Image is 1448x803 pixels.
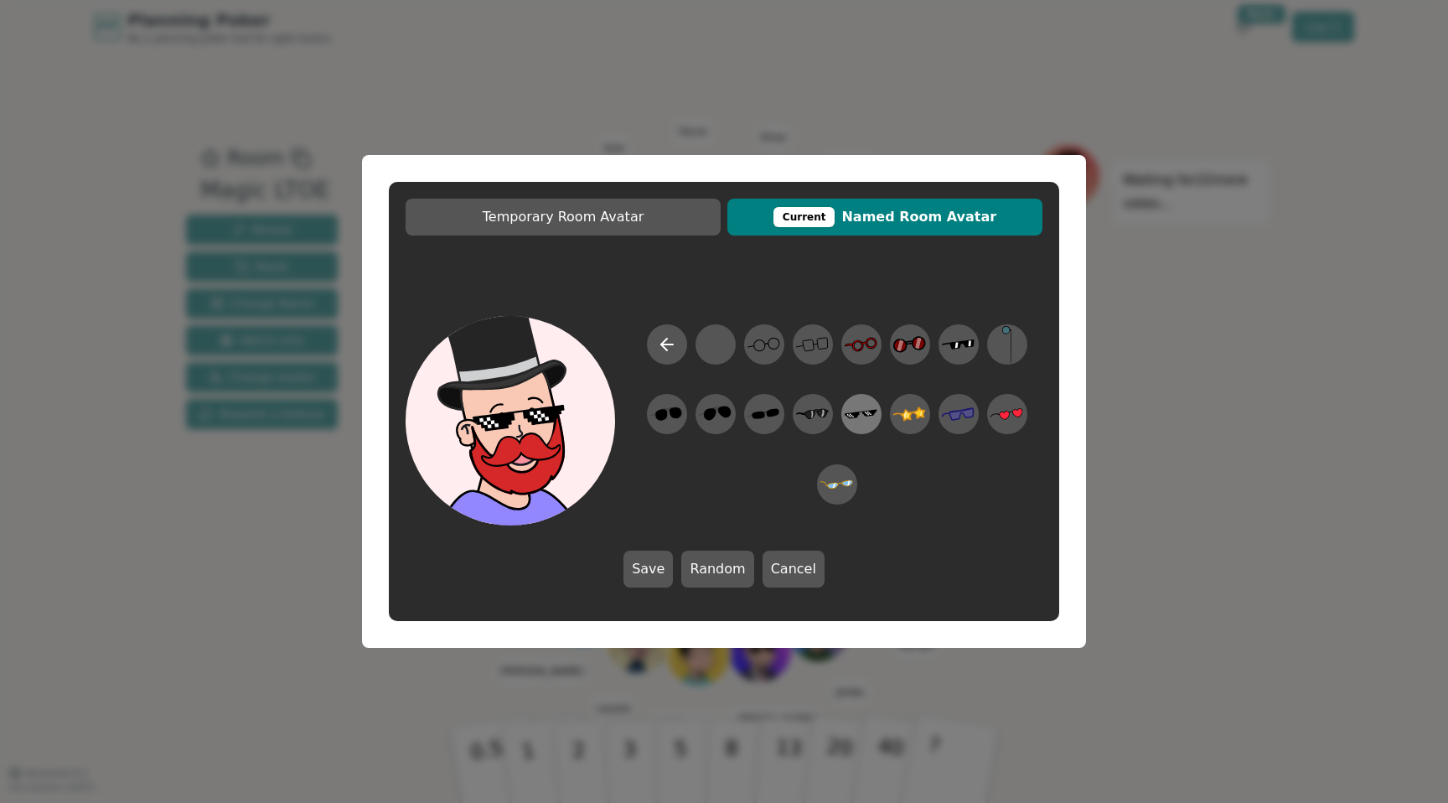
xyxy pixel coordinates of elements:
[763,551,825,588] button: Cancel
[414,207,712,227] span: Temporary Room Avatar
[773,207,835,227] div: This avatar will be displayed in dedicated rooms
[681,551,753,588] button: Random
[623,551,673,588] button: Save
[727,199,1042,236] button: CurrentNamed Room Avatar
[406,199,721,236] button: Temporary Room Avatar
[736,207,1034,227] span: Named Room Avatar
